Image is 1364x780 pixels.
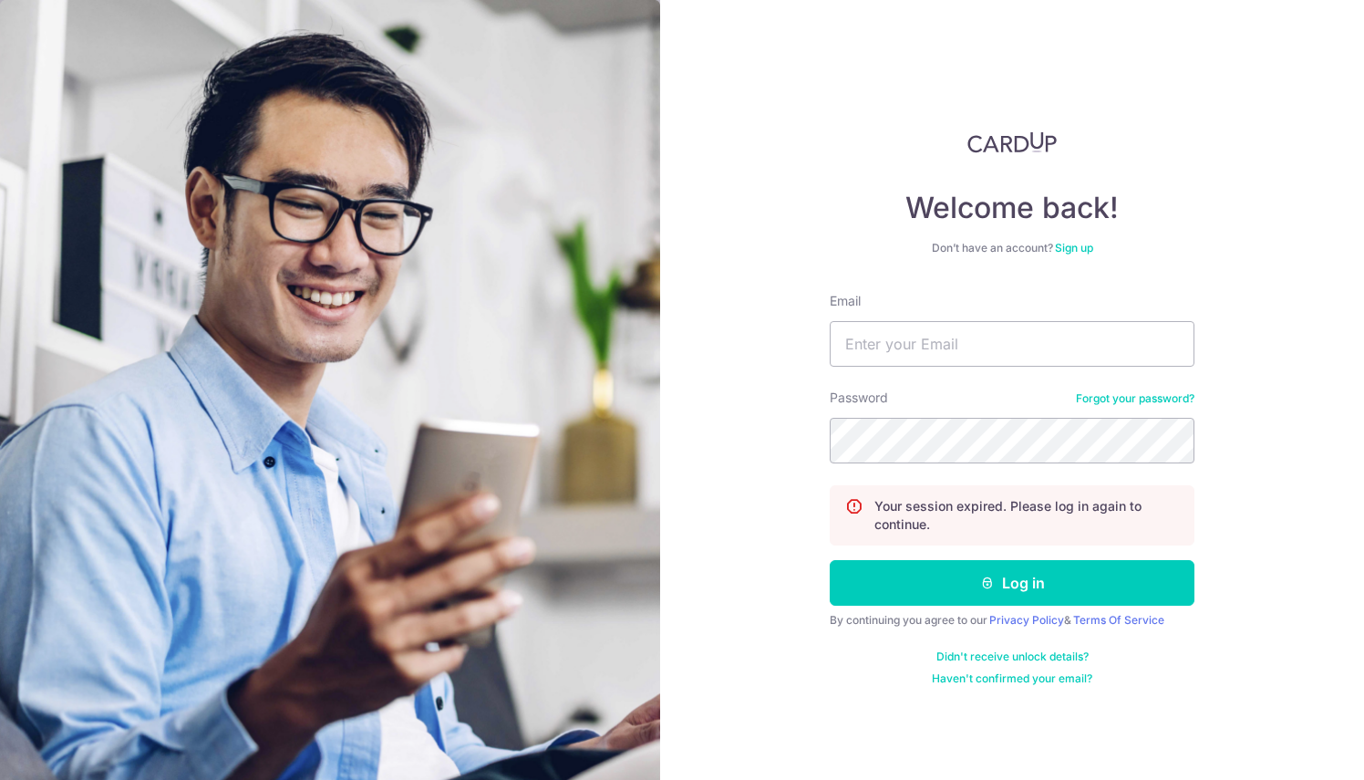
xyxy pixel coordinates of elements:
a: Terms Of Service [1073,613,1164,627]
a: Forgot your password? [1076,391,1194,406]
a: Didn't receive unlock details? [936,650,1089,664]
a: Privacy Policy [989,613,1064,627]
label: Email [830,292,861,310]
p: Your session expired. Please log in again to continue. [874,497,1179,534]
div: Don’t have an account? [830,241,1194,255]
a: Haven't confirmed your email? [932,671,1092,686]
img: CardUp Logo [967,131,1057,153]
a: Sign up [1055,241,1093,255]
button: Log in [830,560,1194,606]
label: Password [830,389,888,407]
div: By continuing you agree to our & [830,613,1194,628]
input: Enter your Email [830,321,1194,367]
h4: Welcome back! [830,190,1194,226]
